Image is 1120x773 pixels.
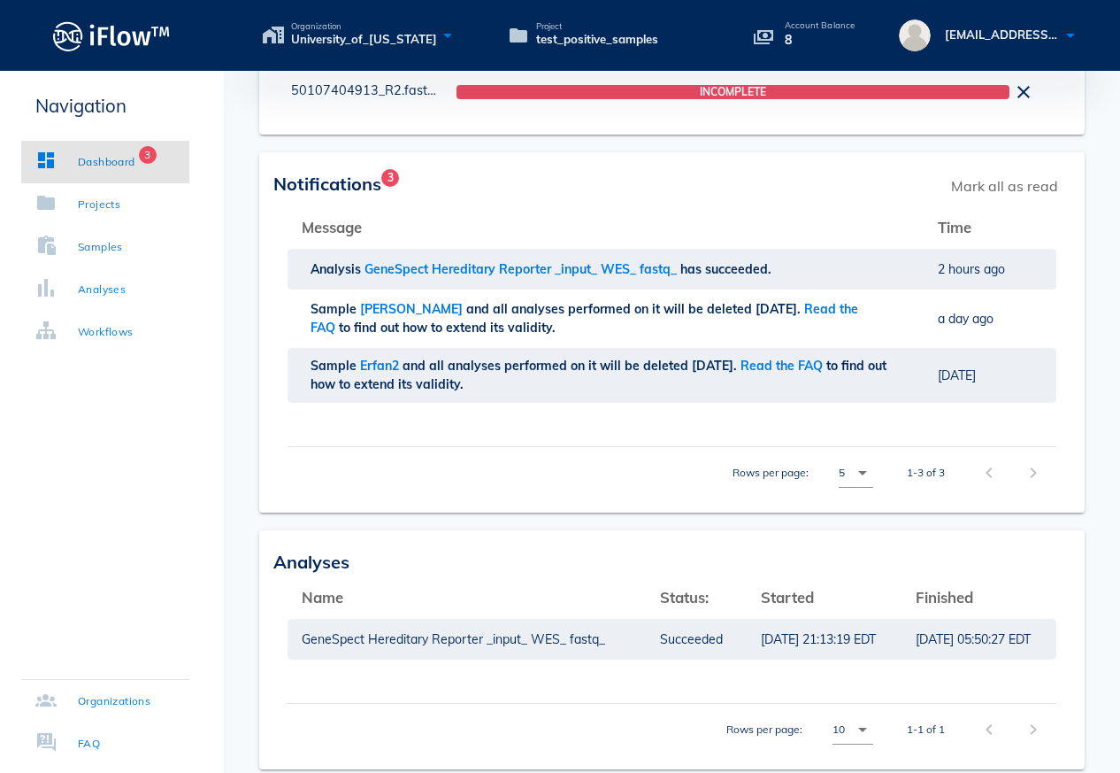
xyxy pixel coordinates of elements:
span: and all analyses performed on it will be deleted [DATE]. [466,301,804,317]
div: 5Rows per page: [839,459,873,487]
th: Message [288,205,924,248]
p: Account Balance [785,21,855,30]
img: avatar.16069ca8.svg [899,19,931,51]
div: Dashboard [78,153,135,171]
span: Badge [139,146,157,164]
div: 1-1 of 1 [907,722,945,738]
th: Finished: Not sorted. Activate to sort ascending. [901,576,1056,618]
div: 10 [832,722,845,738]
span: and all analyses performed on it will be deleted [DATE]. [403,358,740,374]
td: [DATE] 21:13:19 EDT [747,618,901,661]
th: Name: Not sorted. Activate to sort ascending. [288,576,646,618]
span: Analyses [273,551,349,573]
span: [DATE] [938,367,976,383]
th: Started: Not sorted. Activate to sort ascending. [747,576,901,618]
span: GeneSpect Hereditary Reporter _input_ WES_ fastq_ [364,261,680,277]
span: Sample [311,358,360,374]
span: INCOMPLETE [700,84,766,100]
a: Read the FAQ [740,358,823,374]
div: Analyses [78,281,126,298]
span: Mark all as read [942,166,1067,205]
span: Organization [291,22,437,31]
div: Rows per page: [733,447,873,499]
span: [PERSON_NAME] [360,301,466,317]
td: GeneSpect Hereditary Reporter _input_ WES_ fastq_ [288,618,646,661]
span: Sample [311,301,360,317]
p: 8 [785,30,855,50]
span: Status: [660,588,709,607]
span: Erfan2 [360,358,403,374]
div: Projects [78,196,120,213]
div: 1-3 of 3 [907,465,945,481]
span: test_positive_samples [536,31,658,49]
div: FAQ [78,735,100,753]
span: Analysis [311,261,364,277]
span: Badge [381,169,399,187]
td: Succeeded [646,618,746,661]
span: Name [302,588,343,607]
span: Time [938,218,971,236]
div: 5 [839,465,845,481]
span: Started [761,588,814,607]
div: Rows per page: [726,704,873,755]
div: Samples [78,238,123,256]
i: arrow_drop_down [852,719,873,740]
span: Finished [916,588,973,607]
th: Time: Not sorted. Activate to sort ascending. [924,205,1056,248]
div: Workflows [78,323,134,341]
span: a day ago [938,311,993,327]
th: Status:: Not sorted. Activate to sort ascending. [646,576,746,618]
div: Organizations [78,692,150,710]
i: arrow_drop_down [852,462,873,483]
span: Project [536,22,658,31]
span: 2 hours ago [938,261,1005,277]
span: Notifications [273,173,381,195]
span: has succeeded. [680,261,775,277]
p: Navigation [21,92,189,120]
span: University_of_[US_STATE] [291,31,437,49]
div: 10Rows per page: [832,715,873,744]
span: to find out how to extend its validity. [339,320,559,336]
iframe: Drift Widget Chat Controller [1032,684,1099,752]
td: [DATE] 05:50:27 EDT [901,618,1056,661]
a: 50107404913_R2.fastq.gz [291,82,452,98]
span: Message [302,218,362,236]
